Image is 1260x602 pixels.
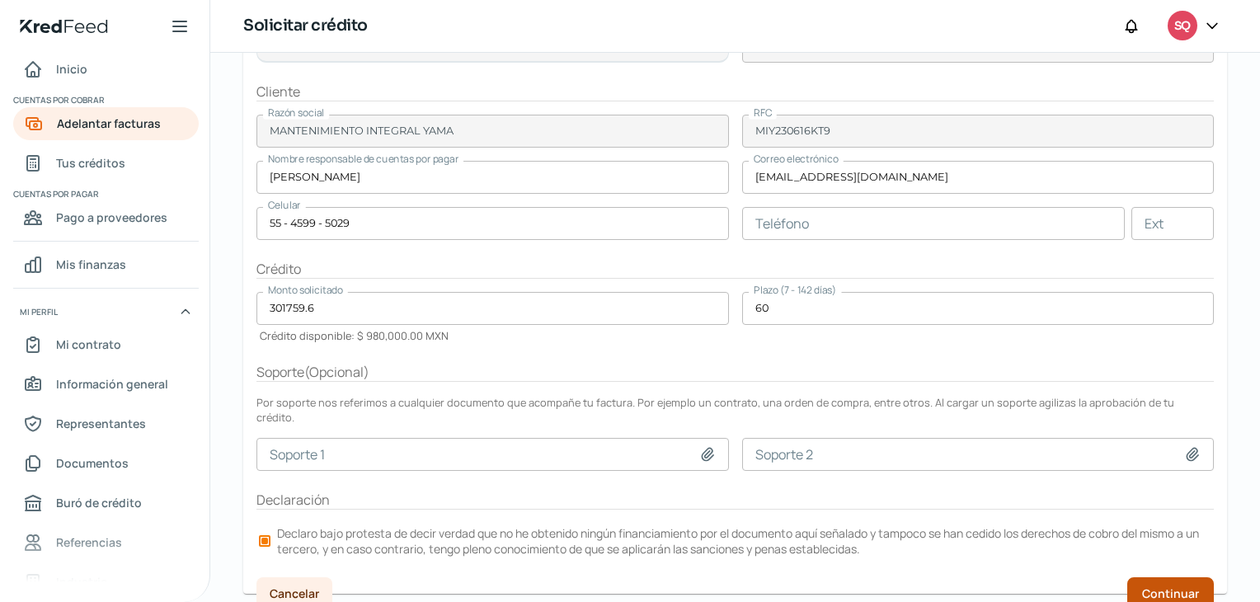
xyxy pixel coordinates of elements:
[56,453,129,473] span: Documentos
[56,492,142,513] span: Buró de crédito
[270,588,319,600] span: Cancelar
[56,413,146,434] span: Representantes
[13,368,199,401] a: Información general
[56,334,121,355] span: Mi contrato
[56,153,125,173] span: Tus créditos
[13,248,199,281] a: Mis finanzas
[13,186,196,201] span: Cuentas por pagar
[304,363,369,381] span: ( Opcional )
[56,374,168,394] span: Información general
[256,363,1214,382] div: Soporte
[268,152,458,166] span: Nombre responsable de cuentas por pagar
[13,201,199,234] a: Pago a proveedores
[256,395,1214,425] div: Por soporte nos referimos a cualquier documento que acompañe tu factura. Por ejemplo un contrato,...
[256,260,1214,279] div: Crédito
[1142,588,1199,600] span: Continuar
[256,82,1214,101] div: Cliente
[754,106,772,120] span: RFC
[13,526,199,559] a: Referencias
[754,152,839,166] span: Correo electrónico
[56,571,107,592] span: Industria
[56,59,87,79] span: Inicio
[268,283,343,297] span: Monto solicitado
[13,147,199,180] a: Tus créditos
[754,283,837,297] span: Plazo (7 - 142 días)
[256,491,1214,510] div: Declaración
[20,304,58,319] span: Mi perfil
[13,566,199,599] a: Industria
[56,532,122,553] span: Referencias
[268,106,324,120] span: Razón social
[57,113,161,134] span: Adelantar facturas
[56,254,126,275] span: Mis finanzas
[13,107,199,140] a: Adelantar facturas
[13,447,199,480] a: Documentos
[13,92,196,107] span: Cuentas por cobrar
[256,325,449,343] div: Crédito disponible: $ 980,000.00 MXN
[13,53,199,86] a: Inicio
[56,207,167,228] span: Pago a proveedores
[13,407,199,440] a: Representantes
[243,14,368,38] h1: Solicitar crédito
[277,525,1211,557] p: Declaro bajo protesta de decir verdad que no he obtenido ningún financiamiento por el documento a...
[13,487,199,520] a: Buró de crédito
[13,328,199,361] a: Mi contrato
[1174,16,1190,36] span: SQ
[268,198,301,212] span: Celular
